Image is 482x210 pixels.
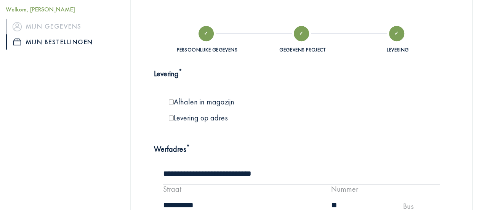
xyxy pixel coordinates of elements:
[163,113,301,123] div: Levering op adres
[6,6,115,13] h5: Welkom, [PERSON_NAME]
[13,22,22,31] img: icon
[6,19,115,34] a: iconMijn gegevens
[163,184,181,194] label: Straat
[163,97,301,107] div: Afhalen in magazijn
[13,38,21,45] img: icon
[177,46,237,53] div: Persoonlijke gegevens
[279,46,325,53] div: Gegevens project
[387,46,409,53] div: Levering
[154,69,182,79] strong: Levering
[331,184,358,194] label: Nummer
[6,34,115,50] a: iconMijn bestellingen
[154,144,190,154] strong: Werfadres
